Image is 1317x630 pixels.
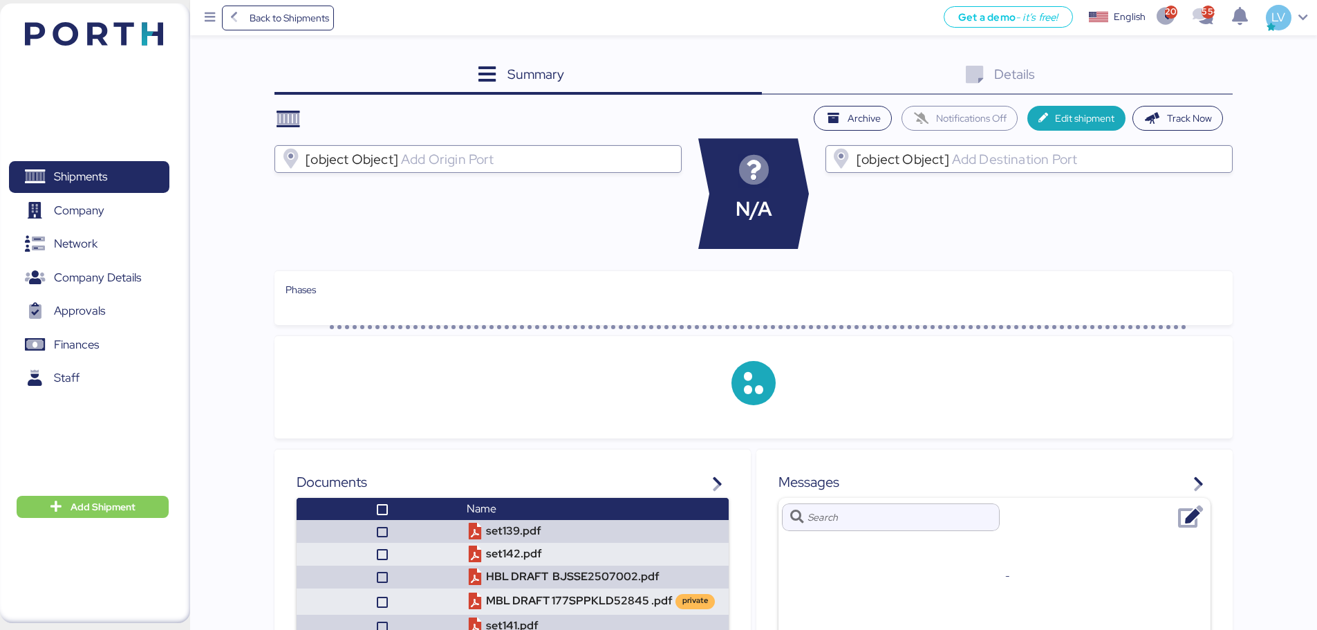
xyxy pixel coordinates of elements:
[848,110,881,127] span: Archive
[902,106,1018,131] button: Notifications Off
[306,153,398,165] span: [object Object]
[54,335,99,355] span: Finances
[461,589,729,615] td: MBL DRAFT 177SPPKLD52845 .pdf
[1114,10,1146,24] div: English
[54,268,141,288] span: Company Details
[949,151,1226,167] input: [object Object]
[54,368,80,388] span: Staff
[9,362,169,394] a: Staff
[994,65,1035,83] span: Details
[467,501,496,516] span: Name
[736,194,772,224] span: N/A
[54,201,104,221] span: Company
[71,499,136,515] span: Add Shipment
[1055,110,1114,127] span: Edit shipment
[1167,110,1212,127] span: Track Now
[297,472,729,492] div: Documents
[54,301,105,321] span: Approvals
[250,10,329,26] span: Back to Shipments
[682,595,708,606] div: private
[807,503,991,531] input: Search
[198,6,222,30] button: Menu
[222,6,335,30] a: Back to Shipments
[9,194,169,226] a: Company
[461,543,729,566] td: set142.pdf
[9,228,169,260] a: Network
[778,472,1211,492] div: Messages
[54,167,107,187] span: Shipments
[9,261,169,293] a: Company Details
[461,566,729,589] td: HBL DRAFT BJSSE2507002.pdf
[9,295,169,327] a: Approvals
[9,328,169,360] a: Finances
[1132,106,1223,131] button: Track Now
[286,282,1222,297] div: Phases
[1271,8,1285,26] span: LV
[936,110,1007,127] span: Notifications Off
[461,520,729,543] td: set139.pdf
[17,496,169,518] button: Add Shipment
[398,151,675,167] input: [object Object]
[507,65,564,83] span: Summary
[9,161,169,193] a: Shipments
[857,153,949,165] span: [object Object]
[54,234,97,254] span: Network
[814,106,893,131] button: Archive
[1027,106,1126,131] button: Edit shipment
